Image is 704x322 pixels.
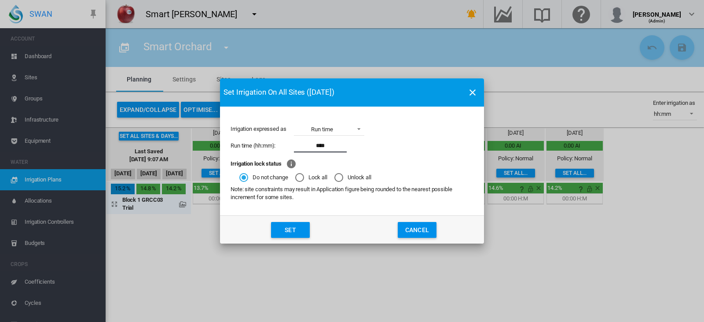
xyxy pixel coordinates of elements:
div: Run time [311,126,333,133]
div: Irrigation lock status [231,160,282,168]
span: Set Irrigation On All Sites ([DATE]) [224,87,334,98]
div: Note: site constraints may result in Application figure being rounded to the nearest possible inc... [231,185,473,201]
md-radio-button: Lock all [295,174,327,182]
md-dialog: Irrigation expressed ... [220,78,484,244]
md-radio-button: Unlock all [334,174,371,182]
md-icon: icon-close [467,87,478,98]
button: icon-close [464,84,481,101]
md-radio-button: Do not change [239,174,288,182]
button: Set [271,222,310,238]
md-label: Run time (hh:mm): [231,142,292,150]
md-icon: Lock irrigation to prevent existing or newly entered application from being changed by the optimiser [286,159,297,169]
md-label: Irrigation expressed as [231,125,292,133]
button: Cancel [398,222,436,238]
